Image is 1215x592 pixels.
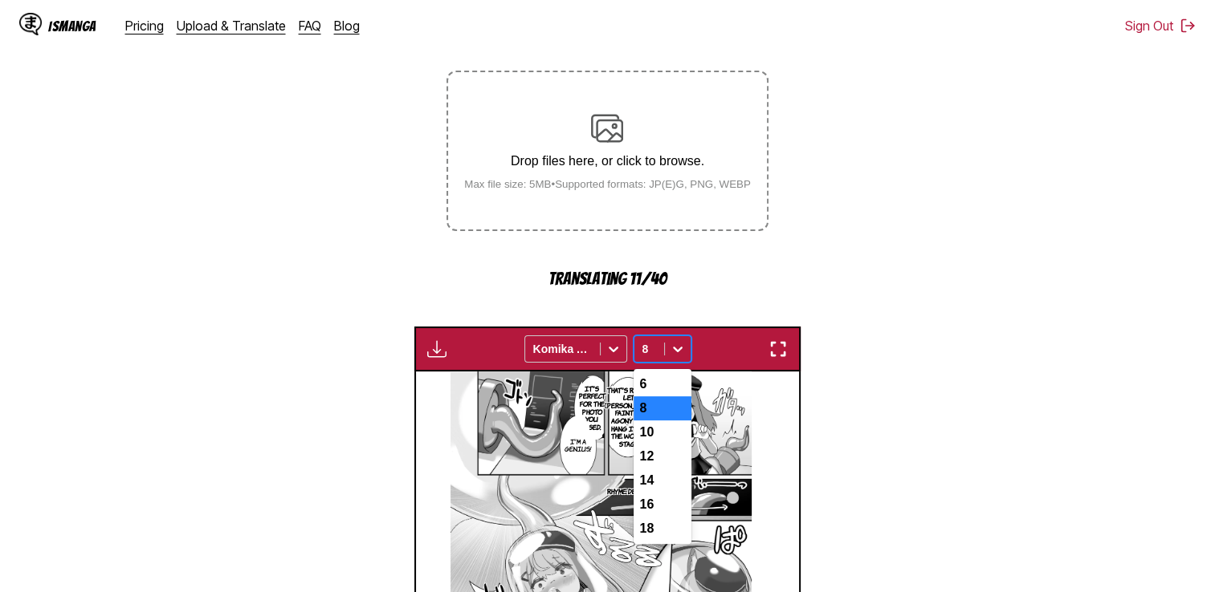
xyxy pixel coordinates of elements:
[427,339,446,359] img: Download translated images
[446,270,768,288] p: Translating 11/40
[1180,18,1196,34] img: Sign out
[601,383,656,452] p: That's right! Let [PERSON_NAME] faint in agony and hang it on the world stage.
[19,13,42,35] img: IsManga Logo
[634,468,691,493] div: 14
[1125,18,1196,34] button: Sign Out
[48,18,96,34] div: IsManga
[299,18,321,34] a: FAQ
[177,18,286,34] a: Upload & Translate
[334,18,360,34] a: Blog
[634,396,691,420] div: 8
[19,13,125,39] a: IsManga LogoIsManga
[634,420,691,444] div: 10
[604,485,689,499] p: Rhyme Detection Range
[451,154,764,168] p: Drop files here, or click to browse.
[634,372,691,396] div: 6
[125,18,164,34] a: Pricing
[634,444,691,468] div: 12
[634,517,691,541] div: 18
[576,382,609,435] p: It's perfect for the photo you used.
[451,178,764,190] small: Max file size: 5MB • Supported formats: JP(E)G, PNG, WEBP
[561,435,595,456] p: I'm a genius!
[769,339,788,359] img: Enter fullscreen
[634,493,691,517] div: 16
